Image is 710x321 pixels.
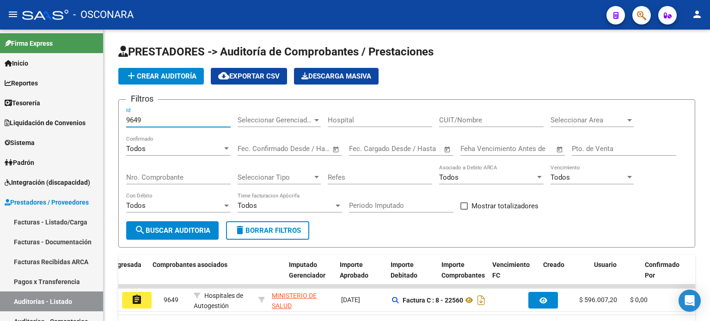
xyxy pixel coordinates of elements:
[272,292,317,310] span: MINISTERIO DE SALUD
[489,255,539,296] datatable-header-cell: Vencimiento FC
[349,145,386,153] input: Fecha inicio
[211,68,287,85] button: Exportar CSV
[98,255,149,296] datatable-header-cell: Fc. Ingresada
[539,255,590,296] datatable-header-cell: Creado
[475,293,487,308] i: Descargar documento
[641,255,692,296] datatable-header-cell: Confirmado Por
[5,177,90,188] span: Integración (discapacidad)
[238,116,312,124] span: Seleccionar Gerenciador
[543,261,564,268] span: Creado
[301,72,371,80] span: Descarga Masiva
[438,255,489,296] datatable-header-cell: Importe Comprobantes
[5,78,38,88] span: Reportes
[5,197,89,207] span: Prestadores / Proveedores
[7,9,18,20] mat-icon: menu
[5,98,40,108] span: Tesorería
[118,68,204,85] button: Crear Auditoría
[551,116,625,124] span: Seleccionar Area
[579,296,617,303] span: $ 596.007,20
[341,296,360,303] span: [DATE]
[126,201,146,210] span: Todos
[395,145,440,153] input: Fecha fin
[471,200,539,212] span: Mostrar totalizadores
[555,144,565,155] button: Open calendar
[285,255,336,296] datatable-header-cell: Imputado Gerenciador
[5,38,53,48] span: Firma Express
[131,294,142,305] mat-icon: assignment
[5,58,28,68] span: Inicio
[387,255,438,296] datatable-header-cell: Importe Debitado
[403,297,463,304] strong: Factura C : 8 - 22560
[218,70,229,81] mat-icon: cloud_download
[492,261,530,279] span: Vencimiento FC
[126,221,219,240] button: Buscar Auditoria
[5,118,86,128] span: Liquidación de Convenios
[5,138,35,148] span: Sistema
[164,296,178,303] span: 9649
[194,292,243,310] span: Hospitales de Autogestión
[283,145,328,153] input: Fecha fin
[441,261,485,279] span: Importe Comprobantes
[135,226,210,235] span: Buscar Auditoria
[126,92,158,105] h3: Filtros
[340,261,368,279] span: Importe Aprobado
[238,173,312,182] span: Seleccionar Tipo
[331,144,342,155] button: Open calendar
[238,145,275,153] input: Fecha inicio
[294,68,379,85] app-download-masive: Descarga masiva de comprobantes (adjuntos)
[630,296,648,303] span: $ 0,00
[234,224,245,236] mat-icon: delete
[234,226,301,235] span: Borrar Filtros
[594,261,617,268] span: Usuario
[218,72,280,80] span: Exportar CSV
[645,261,679,279] span: Confirmado Por
[294,68,379,85] button: Descarga Masiva
[118,45,434,58] span: PRESTADORES -> Auditoría de Comprobantes / Prestaciones
[238,201,257,210] span: Todos
[126,145,146,153] span: Todos
[590,255,641,296] datatable-header-cell: Usuario
[442,144,453,155] button: Open calendar
[149,255,285,296] datatable-header-cell: Comprobantes asociados
[289,261,325,279] span: Imputado Gerenciador
[692,9,703,20] mat-icon: person
[102,261,141,268] span: Fc. Ingresada
[272,291,334,310] div: - 30999257182
[679,290,701,312] div: Open Intercom Messenger
[5,157,34,168] span: Padrón
[439,173,459,182] span: Todos
[226,221,309,240] button: Borrar Filtros
[551,173,570,182] span: Todos
[153,261,227,268] span: Comprobantes asociados
[391,261,417,279] span: Importe Debitado
[73,5,134,25] span: - OSCONARA
[126,70,137,81] mat-icon: add
[336,255,387,296] datatable-header-cell: Importe Aprobado
[135,224,146,236] mat-icon: search
[126,72,196,80] span: Crear Auditoría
